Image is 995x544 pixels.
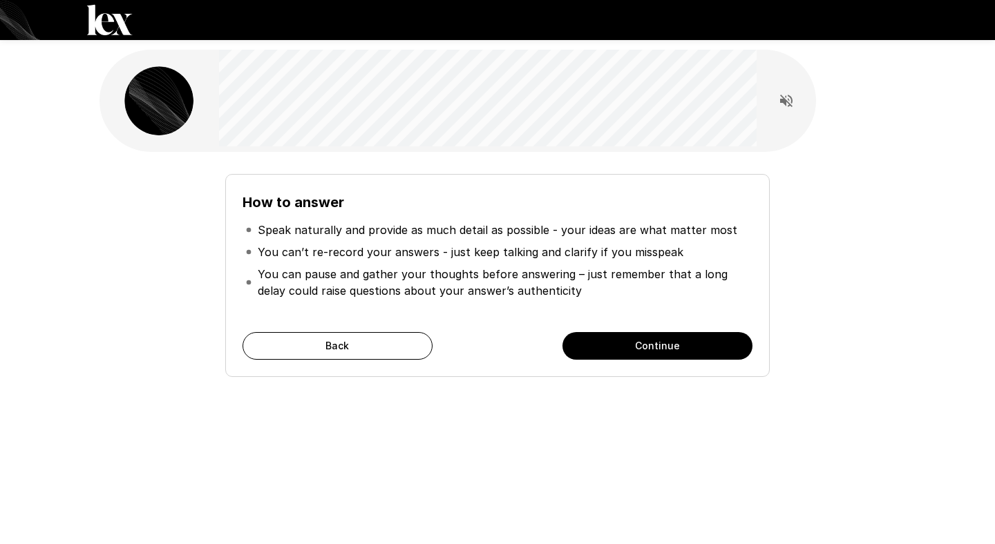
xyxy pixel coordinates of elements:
[243,194,344,211] b: How to answer
[258,244,683,260] p: You can’t re-record your answers - just keep talking and clarify if you misspeak
[124,66,193,135] img: lex_avatar2.png
[258,266,750,299] p: You can pause and gather your thoughts before answering – just remember that a long delay could r...
[773,87,800,115] button: Read questions aloud
[243,332,433,360] button: Back
[562,332,752,360] button: Continue
[258,222,737,238] p: Speak naturally and provide as much detail as possible - your ideas are what matter most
